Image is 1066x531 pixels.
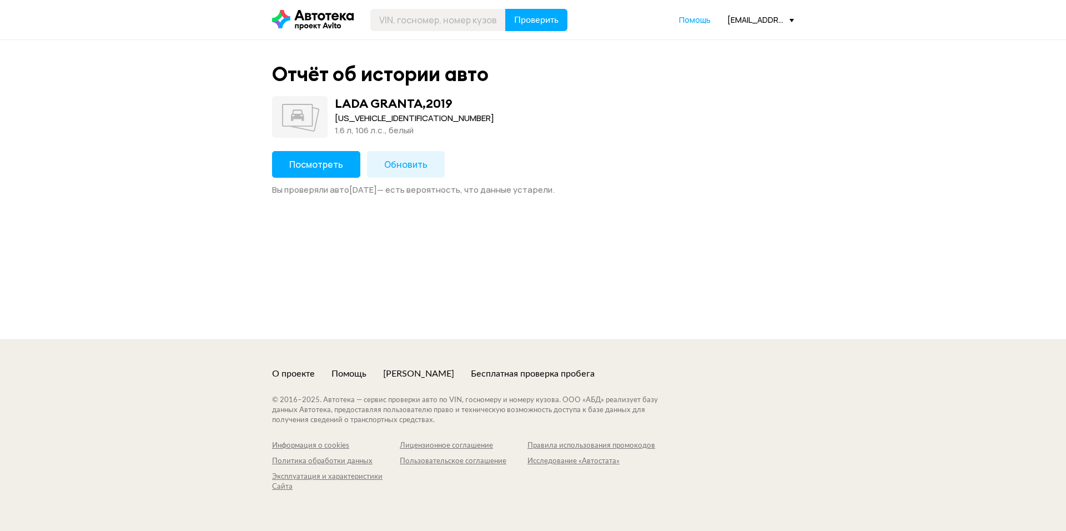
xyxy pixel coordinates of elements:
[400,441,527,451] a: Лицензионное соглашение
[727,14,794,25] div: [EMAIL_ADDRESS][DOMAIN_NAME]
[384,158,428,171] span: Обновить
[335,112,494,124] div: [US_VEHICLE_IDENTIFICATION_NUMBER]
[272,441,400,451] a: Информация о cookies
[272,62,489,86] div: Отчёт об истории авто
[335,124,494,137] div: 1.6 л, 106 л.c., белый
[272,151,360,178] button: Посмотреть
[289,158,343,171] span: Посмотреть
[272,395,680,425] div: © 2016– 2025 . Автотека — сервис проверки авто по VIN, госномеру и номеру кузова. ООО «АБД» реали...
[272,472,400,492] a: Эксплуатация и характеристики Сайта
[272,368,315,380] a: О проекте
[400,457,527,467] a: Пользовательское соглашение
[679,14,711,25] span: Помощь
[335,96,452,111] div: LADA GRANTA , 2019
[272,457,400,467] a: Политика обработки данных
[527,441,655,451] a: Правила использования промокодов
[272,184,794,196] div: Вы проверяли авто [DATE] — есть вероятность, что данные устарели.
[505,9,567,31] button: Проверить
[679,14,711,26] a: Помощь
[370,9,506,31] input: VIN, госномер, номер кузова
[471,368,595,380] a: Бесплатная проверка пробега
[383,368,454,380] a: [PERSON_NAME]
[367,151,445,178] button: Обновить
[527,457,655,467] a: Исследование «Автостата»
[331,368,366,380] a: Помощь
[514,16,559,24] span: Проверить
